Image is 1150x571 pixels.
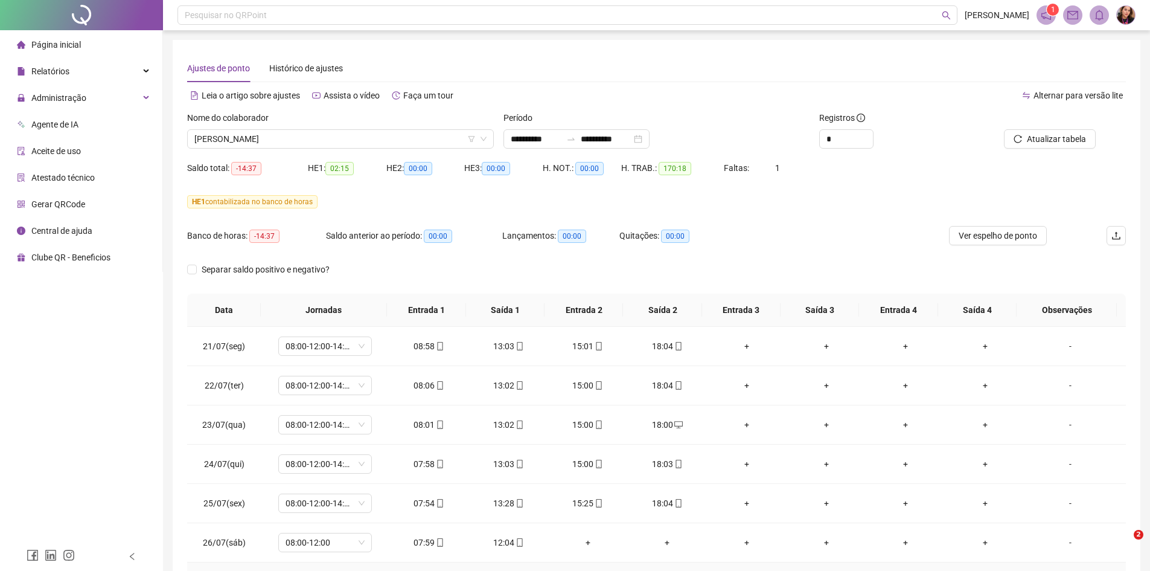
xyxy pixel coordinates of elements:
span: Histórico de ajustes [269,63,343,73]
div: + [955,418,1015,431]
div: + [955,536,1015,549]
span: mobile [593,460,603,468]
span: 00:00 [482,162,510,175]
span: 08:00-12:00-14:00-18:00 [286,455,365,473]
span: info-circle [17,227,25,235]
iframe: Intercom live chat [1109,530,1138,559]
th: Entrada 3 [702,294,781,327]
span: file-text [190,91,199,100]
div: H. TRAB.: [621,161,724,175]
div: 15:00 [558,379,618,392]
th: Saída 3 [781,294,859,327]
div: + [637,536,698,549]
div: - [1035,418,1106,431]
div: 07:58 [399,457,459,471]
span: down [480,135,487,143]
span: Atestado técnico [31,173,95,182]
span: mobile [514,538,524,547]
span: 26/07(sáb) [203,538,246,547]
span: mobile [514,421,524,429]
span: 00:00 [424,230,452,243]
span: lock [17,94,25,102]
th: Saída 4 [938,294,1017,327]
div: + [875,457,936,471]
img: 76332 [1117,6,1135,24]
span: contabilizada no banco de horas [187,195,318,208]
div: + [717,497,777,510]
span: Relatórios [31,66,69,76]
span: Atualizar tabela [1027,132,1086,146]
div: 18:00 [637,418,698,431]
div: - [1035,379,1106,392]
span: 02:15 [325,162,354,175]
span: mobile [673,342,683,350]
span: -14:37 [231,162,261,175]
span: mobile [435,381,444,390]
th: Entrada 2 [545,294,623,327]
div: + [796,497,857,510]
th: Jornadas [261,294,388,327]
div: 15:00 [558,418,618,431]
span: 00:00 [404,162,432,175]
div: 13:02 [478,418,538,431]
div: + [717,457,777,471]
span: 25/07(sex) [203,498,245,508]
th: Data [187,294,261,327]
div: + [955,379,1015,392]
div: 12:04 [478,536,538,549]
div: 07:54 [399,497,459,510]
span: qrcode [17,200,25,208]
div: + [875,340,936,353]
span: Observações [1026,303,1107,317]
span: 24/07(qui) [204,459,244,469]
div: HE 3: [464,161,543,175]
div: 18:04 [637,340,698,353]
span: youtube [312,91,321,100]
button: Atualizar tabela [1004,129,1096,149]
span: notification [1041,10,1052,21]
span: filter [468,135,475,143]
div: HE 2: [386,161,465,175]
div: - [1035,497,1106,510]
span: -14:37 [249,230,280,243]
span: Faltas: [724,163,751,173]
div: + [796,457,857,471]
div: 13:02 [478,379,538,392]
span: Leia o artigo sobre ajustes [202,91,300,100]
span: desktop [673,421,683,429]
div: + [796,536,857,549]
div: + [717,379,777,392]
span: file [17,67,25,76]
div: 13:03 [478,457,538,471]
span: 00:00 [661,230,689,243]
span: Separar saldo positivo e negativo? [197,263,334,276]
span: Central de ajuda [31,226,92,236]
span: home [17,40,25,49]
div: 08:01 [399,418,459,431]
th: Saída 2 [623,294,701,327]
span: 1 [775,163,780,173]
span: to [566,134,576,144]
div: + [796,418,857,431]
div: 13:03 [478,340,538,353]
span: 22/07(ter) [205,381,244,390]
sup: 1 [1047,4,1059,16]
span: HE 1 [192,198,205,206]
div: Lançamentos: [502,229,619,243]
span: mobile [673,460,683,468]
span: mobile [514,381,524,390]
span: KESSY HELENA SCHERETTE COSTA [194,130,487,148]
span: linkedin [45,549,57,561]
span: 00:00 [575,162,604,175]
div: HE 1: [308,161,386,175]
div: - [1035,536,1106,549]
div: + [955,457,1015,471]
th: Saída 1 [466,294,545,327]
span: 08:00-12:00-14:00-18:00 [286,494,365,512]
div: - [1035,340,1106,353]
span: Ajustes de ponto [187,63,250,73]
span: mobile [593,342,603,350]
span: Administração [31,93,86,103]
div: - [1035,457,1106,471]
span: Aceite de uso [31,146,81,156]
